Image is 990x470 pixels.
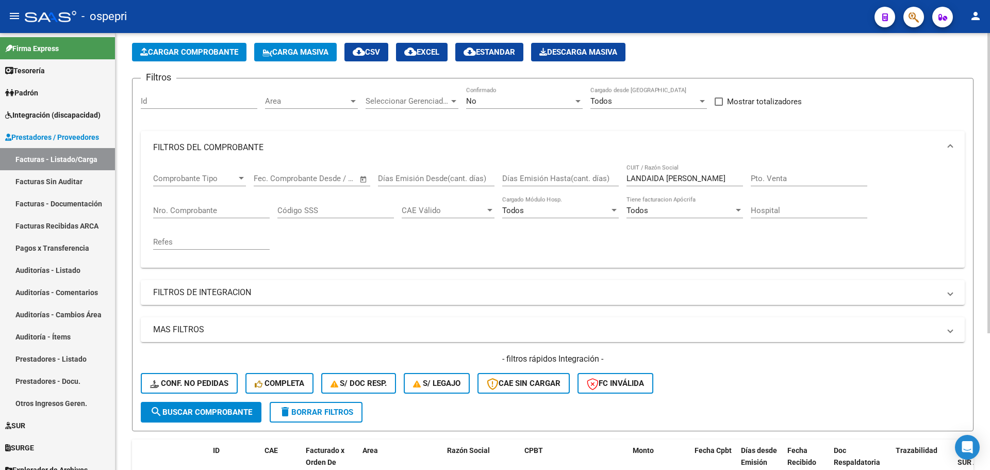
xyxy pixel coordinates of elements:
span: Area [265,96,349,106]
mat-expansion-panel-header: FILTROS DEL COMPROBANTE [141,131,965,164]
span: S/ legajo [413,379,460,388]
span: Prestadores / Proveedores [5,132,99,143]
span: Comprobante Tipo [153,174,237,183]
span: Cargar Comprobante [140,47,238,57]
span: Doc Respaldatoria [834,446,880,466]
mat-panel-title: FILTROS DEL COMPROBANTE [153,142,940,153]
span: FC Inválida [587,379,644,388]
span: CPBT [524,446,543,455]
span: Descarga Masiva [539,47,617,57]
div: Open Intercom Messenger [955,435,980,460]
span: Todos [502,206,524,215]
mat-icon: person [969,10,982,22]
mat-panel-title: FILTROS DE INTEGRACION [153,287,940,298]
mat-icon: cloud_download [464,45,476,58]
span: ID [213,446,220,455]
app-download-masive: Descarga masiva de comprobantes (adjuntos) [531,43,625,61]
span: Estandar [464,47,515,57]
span: No [466,96,476,106]
span: Todos [590,96,612,106]
input: Start date [254,174,287,183]
span: SUR [5,420,25,431]
span: Conf. no pedidas [150,379,228,388]
span: Tesorería [5,65,45,76]
button: Conf. no pedidas [141,373,238,394]
span: Fecha Recibido [787,446,816,466]
span: EXCEL [404,47,439,57]
button: Descarga Masiva [531,43,625,61]
span: Mostrar totalizadores [727,95,802,108]
span: Padrón [5,87,38,99]
span: Buscar Comprobante [150,408,252,417]
mat-icon: search [150,406,162,418]
button: CSV [344,43,388,61]
button: EXCEL [396,43,448,61]
h3: Filtros [141,70,176,85]
span: Firma Express [5,43,59,54]
span: - ospepri [81,5,127,28]
button: Completa [245,373,313,394]
button: Open calendar [358,173,370,185]
span: Fecha Cpbt [695,446,732,455]
mat-icon: menu [8,10,21,22]
span: CAE SIN CARGAR [487,379,560,388]
mat-expansion-panel-header: MAS FILTROS [141,317,965,342]
mat-expansion-panel-header: FILTROS DE INTEGRACION [141,280,965,305]
button: S/ legajo [404,373,470,394]
mat-icon: cloud_download [404,45,417,58]
span: Monto [633,446,654,455]
button: Carga Masiva [254,43,337,61]
button: S/ Doc Resp. [321,373,397,394]
button: FC Inválida [577,373,653,394]
span: Integración (discapacidad) [5,109,101,121]
span: Todos [626,206,648,215]
span: Carga Masiva [262,47,328,57]
span: Completa [255,379,304,388]
mat-icon: cloud_download [353,45,365,58]
span: Días desde Emisión [741,446,777,466]
button: CAE SIN CARGAR [477,373,570,394]
span: SURGE [5,442,34,453]
button: Buscar Comprobante [141,402,261,423]
button: Estandar [455,43,523,61]
span: Borrar Filtros [279,408,353,417]
input: End date [296,174,346,183]
mat-panel-title: MAS FILTROS [153,324,940,335]
span: CAE Válido [402,206,485,215]
span: S/ Doc Resp. [331,379,387,388]
mat-icon: delete [279,406,291,418]
div: FILTROS DEL COMPROBANTE [141,164,965,268]
span: Razón Social [447,446,490,455]
span: Facturado x Orden De [306,446,344,466]
span: CSV [353,47,380,57]
button: Cargar Comprobante [132,43,246,61]
button: Borrar Filtros [270,402,362,423]
h4: - filtros rápidos Integración - [141,353,965,365]
span: Trazabilidad [896,446,937,455]
span: Area [362,446,378,455]
span: Seleccionar Gerenciador [366,96,449,106]
span: CAE [265,446,278,455]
